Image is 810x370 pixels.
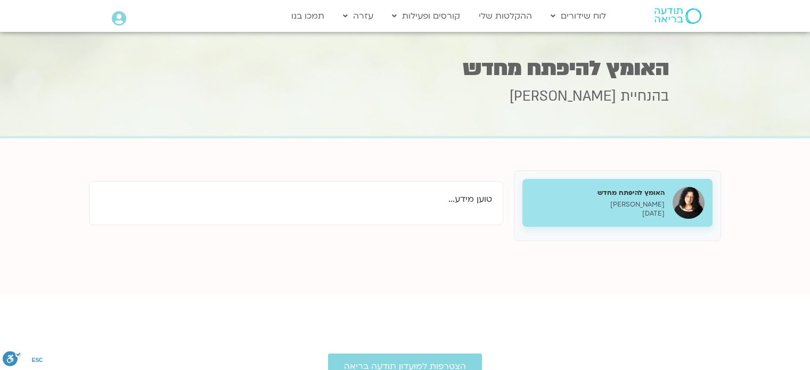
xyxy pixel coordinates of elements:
span: בהנחיית [620,87,669,106]
a: ההקלטות שלי [473,6,537,26]
a: לוח שידורים [545,6,611,26]
h1: האומץ להיפתח מחדש [142,58,669,79]
a: עזרה [338,6,379,26]
a: קורסים ופעילות [387,6,465,26]
h5: האומץ להיפתח מחדש [530,188,665,198]
p: [DATE] [530,209,665,218]
a: תמכו בנו [286,6,330,26]
p: [PERSON_NAME] [530,200,665,209]
p: טוען מידע... [100,192,492,207]
span: [PERSON_NAME] [510,87,616,106]
img: תודעה בריאה [654,8,701,24]
img: האומץ להיפתח מחדש [673,187,705,219]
